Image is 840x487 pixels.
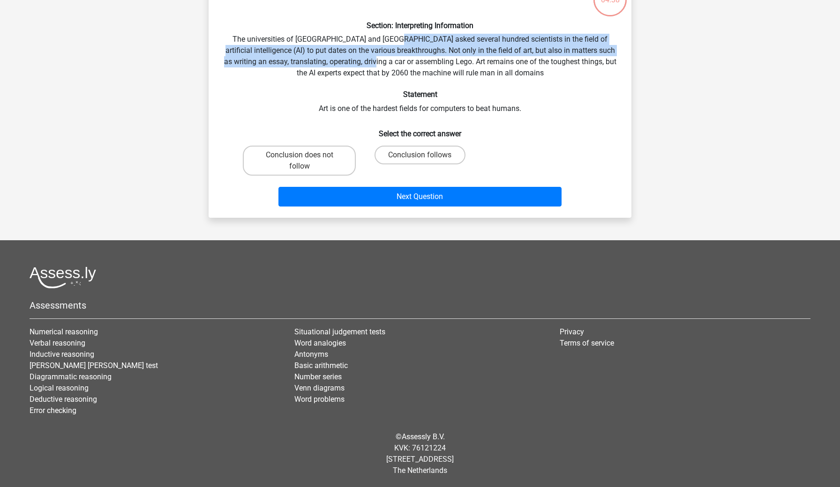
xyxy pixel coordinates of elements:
[294,384,345,392] a: Venn diagrams
[224,21,616,30] h6: Section: Interpreting Information
[30,406,76,415] a: Error checking
[294,361,348,370] a: Basic arithmetic
[30,395,97,404] a: Deductive reasoning
[30,372,112,381] a: Diagrammatic reasoning
[243,146,356,176] label: Conclusion does not follow
[30,361,158,370] a: [PERSON_NAME] [PERSON_NAME] test
[294,372,342,381] a: Number series
[375,146,465,164] label: Conclusion follows
[224,90,616,99] h6: Statement
[22,424,817,484] div: © KVK: 76121224 [STREET_ADDRESS] The Netherlands
[294,350,328,359] a: Antonyms
[30,384,89,392] a: Logical reasoning
[278,187,562,207] button: Next Question
[402,432,445,441] a: Assessly B.V.
[30,339,85,347] a: Verbal reasoning
[224,122,616,138] h6: Select the correct answer
[294,339,346,347] a: Word analogies
[30,266,96,288] img: Assessly logo
[30,300,810,311] h5: Assessments
[30,327,98,336] a: Numerical reasoning
[560,327,584,336] a: Privacy
[294,395,345,404] a: Word problems
[30,350,94,359] a: Inductive reasoning
[560,339,614,347] a: Terms of service
[294,327,385,336] a: Situational judgement tests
